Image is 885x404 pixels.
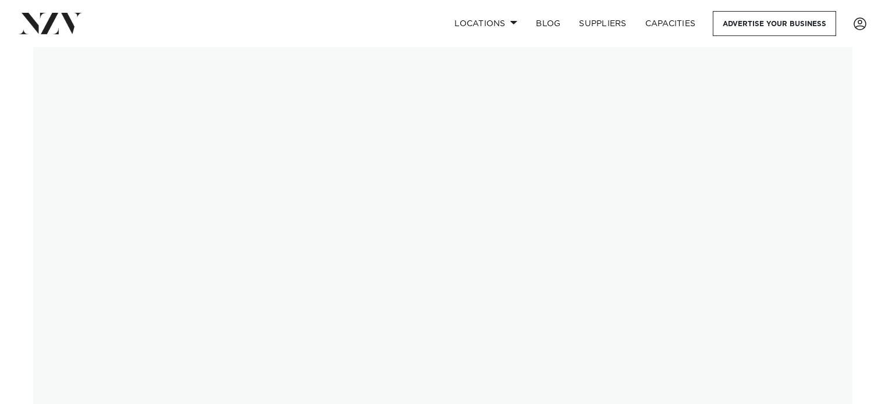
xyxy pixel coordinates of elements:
a: SUPPLIERS [570,11,635,36]
a: Capacities [636,11,705,36]
a: Locations [445,11,527,36]
a: BLOG [527,11,570,36]
img: nzv-logo.png [19,13,82,34]
a: Advertise your business [713,11,836,36]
